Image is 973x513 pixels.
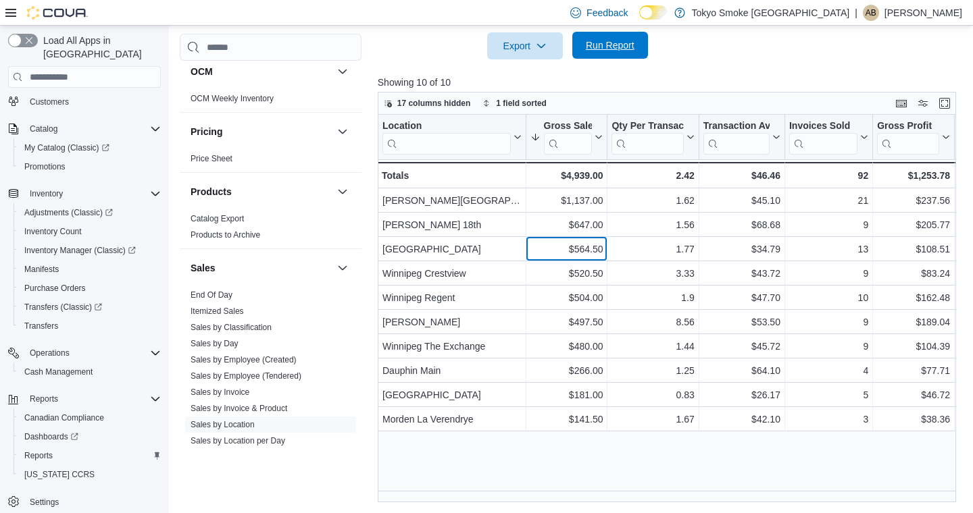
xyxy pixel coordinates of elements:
a: Purchase Orders [19,280,91,296]
span: Settings [30,497,59,508]
span: Inventory Manager (Classic) [24,245,136,256]
div: $46.46 [703,167,780,184]
span: My Catalog (Classic) [24,142,109,153]
span: Customers [30,97,69,107]
span: Customers [24,92,161,109]
span: Operations [24,345,161,361]
a: Settings [24,494,64,510]
div: $108.51 [877,241,950,257]
span: Settings [24,493,161,510]
a: Cash Management [19,364,98,380]
span: Sales by Invoice [191,387,249,398]
button: 17 columns hidden [378,95,476,111]
div: 9 [789,314,868,330]
img: Cova [27,6,88,20]
a: Adjustments (Classic) [14,203,166,222]
span: Feedback [587,6,628,20]
span: Canadian Compliance [19,410,161,426]
span: Itemized Sales [191,306,244,317]
a: Products to Archive [191,230,260,240]
div: Winnipeg The Exchange [382,338,522,354]
a: Sales by Invoice & Product [191,404,287,413]
a: Transfers (Classic) [14,298,166,317]
a: Dashboards [14,427,166,446]
div: $181.00 [530,387,603,403]
div: 1.9 [612,290,694,306]
button: Pricing [191,125,332,138]
div: $42.10 [703,411,780,427]
span: Catalog Export [191,213,244,224]
span: AB [866,5,876,21]
div: 1.25 [612,362,694,379]
span: Inventory [30,188,63,199]
a: Sales by Classification [191,323,272,332]
a: Transfers [19,318,64,334]
div: Dauphin Main [382,362,522,379]
div: 9 [789,338,868,354]
div: Gross Sales [543,120,592,155]
a: Sales by Employee (Created) [191,355,297,364]
div: [PERSON_NAME] [382,314,522,330]
span: Sales by Invoice & Product [191,403,287,414]
span: Products to Archive [191,230,260,240]
h3: Pricing [191,125,222,138]
span: Purchase Orders [19,280,161,296]
button: Inventory Count [14,222,166,241]
div: 1.77 [612,241,694,257]
a: End Of Day [191,290,232,300]
button: Reports [3,389,166,408]
div: $162.48 [877,290,950,306]
button: Canadian Compliance [14,408,166,427]
input: Dark Mode [639,5,668,20]
a: Reports [19,448,58,464]
span: Cash Management [24,367,93,377]
div: 9 [789,217,868,233]
button: Gross Sales [530,120,603,155]
span: Inventory Manager (Classic) [19,242,161,259]
span: My Catalog (Classic) [19,140,161,156]
button: Transaction Average [703,120,780,155]
div: $38.36 [877,411,950,427]
a: Sales by Invoice [191,387,249,397]
div: $647.00 [530,217,603,233]
span: Catalog [24,121,161,137]
a: Sales by Location [191,420,255,429]
span: End Of Day [191,290,232,300]
button: Manifests [14,260,166,279]
div: Morden La Verendrye [382,411,522,427]
p: | [855,5,857,21]
div: $1,137.00 [530,192,603,209]
a: Transfers (Classic) [19,299,107,315]
p: [PERSON_NAME] [884,5,962,21]
div: Transaction Average [703,120,770,155]
span: Manifests [19,261,161,277]
div: 8.56 [612,314,694,330]
button: Gross Profit [877,120,950,155]
a: Sales by Day [191,339,239,348]
a: Adjustments (Classic) [19,205,118,221]
span: Transfers [24,321,58,331]
button: Purchase Orders [14,279,166,298]
span: Reports [24,450,53,461]
span: Washington CCRS [19,466,161,483]
div: $34.79 [703,241,780,257]
div: Qty Per Transaction [612,120,683,133]
button: Reports [24,391,64,407]
a: Inventory Manager (Classic) [19,242,141,259]
div: [PERSON_NAME] 18th [382,217,522,233]
div: $480.00 [530,338,603,354]
div: Transaction Average [703,120,770,133]
span: Inventory [24,186,161,202]
div: OCM [180,90,361,112]
span: [US_STATE] CCRS [24,469,95,480]
button: OCM [334,63,351,80]
span: Promotions [24,161,66,172]
button: Products [334,184,351,200]
a: Catalog Export [191,214,244,223]
div: $45.10 [703,192,780,209]
span: Promotions [19,159,161,175]
div: Location [382,120,511,155]
a: Promotions [19,159,71,175]
button: Operations [3,344,166,362]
